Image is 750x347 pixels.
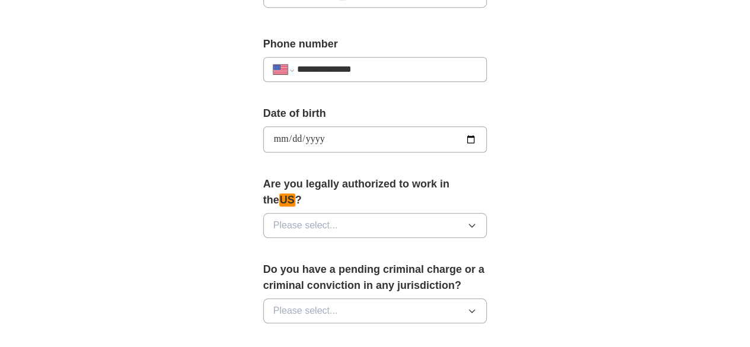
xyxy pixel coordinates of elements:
[263,106,487,122] label: Date of birth
[263,36,487,52] label: Phone number
[263,213,487,238] button: Please select...
[273,218,338,233] span: Please select...
[263,262,487,294] label: Do you have a pending criminal charge or a criminal conviction in any jurisdiction?
[279,193,295,206] em: US
[263,298,487,323] button: Please select...
[273,304,338,318] span: Please select...
[263,176,487,208] label: Are you legally authorized to work in the ?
